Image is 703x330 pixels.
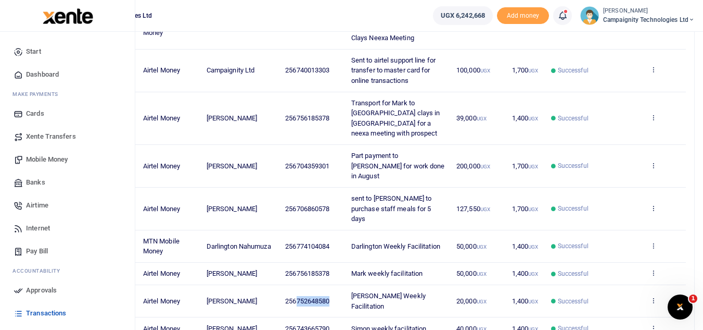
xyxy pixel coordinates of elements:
span: Successful [558,161,589,170]
a: Pay Bill [8,240,126,263]
span: 256756185378 [285,270,329,277]
span: Successful [558,114,589,123]
span: 1,400 [512,114,539,122]
span: Darlington Weekly Facilitation [351,242,440,250]
small: UGX [528,68,538,74]
a: UGX 6,242,668 [433,6,493,25]
small: UGX [528,116,538,121]
span: UGX 6,242,668 [441,10,485,21]
span: Mark weekly facilitation [351,270,423,277]
small: UGX [477,116,487,121]
small: UGX [480,206,490,212]
small: UGX [480,68,490,74]
a: Airtime [8,194,126,217]
span: Airtel Money [143,205,180,213]
span: ake Payments [18,90,58,98]
li: Toup your wallet [497,7,549,25]
a: Add money [497,11,549,19]
span: Internet [26,223,50,234]
span: 1,400 [512,242,539,250]
span: 39,000 [456,114,487,122]
span: 256704359301 [285,162,329,170]
span: 1,700 [512,205,539,213]
span: MTN Mobile Money [143,237,180,255]
small: UGX [528,299,538,304]
li: M [8,86,126,102]
span: 20,000 [456,297,487,305]
small: UGX [528,164,538,169]
span: Cards [26,108,44,119]
a: profile-user [PERSON_NAME] Campaignity Technologies Ltd [580,6,695,25]
span: 256740013303 [285,66,329,74]
span: 1,700 [512,66,539,74]
span: Airtel Money [143,114,180,122]
span: 1 [689,295,697,303]
span: [PERSON_NAME] [207,297,257,305]
a: Start [8,40,126,63]
li: Ac [8,263,126,279]
span: 256774104084 [285,242,329,250]
span: Sent to airtel support line for transfer to master card for online transactions [351,56,436,84]
small: UGX [528,206,538,212]
a: Mobile Money [8,148,126,171]
small: UGX [528,244,538,250]
span: Airtel Money [143,270,180,277]
small: UGX [480,164,490,169]
span: 50,000 [456,270,487,277]
span: Dashboard [26,69,59,80]
span: 256756185378 [285,114,329,122]
span: sent to [PERSON_NAME] to purchase staff meals for 5 days [351,194,431,223]
img: logo-large [43,8,93,24]
span: 1,700 [512,162,539,170]
span: Successful [558,66,589,75]
span: 256706860578 [285,205,329,213]
small: UGX [477,299,487,304]
small: UGX [477,271,487,277]
span: [PERSON_NAME] [207,162,257,170]
small: [PERSON_NAME] [603,7,695,16]
span: Campaignity Ltd [207,66,255,74]
img: profile-user [580,6,599,25]
span: Airtel Money [143,66,180,74]
span: countability [20,267,60,275]
span: Transport for Mark to [GEOGRAPHIC_DATA] clays in [GEOGRAPHIC_DATA] for a neexa meeting with prospect [351,99,440,138]
span: Airtel Money [143,162,180,170]
li: Wallet ballance [429,6,497,25]
a: Xente Transfers [8,125,126,148]
a: logo-small logo-large logo-large [42,11,93,19]
span: Start [26,46,41,57]
span: Successful [558,204,589,213]
span: 200,000 [456,162,490,170]
span: Add money [497,7,549,25]
span: Successful [558,269,589,278]
span: [PERSON_NAME] [207,270,257,277]
span: 1,400 [512,270,539,277]
span: Approvals [26,285,57,296]
span: 100,000 [456,66,490,74]
span: [PERSON_NAME] Weekly Facilitation [351,292,426,310]
small: UGX [528,271,538,277]
small: UGX [477,244,487,250]
span: Airtime [26,200,48,211]
span: Transactions [26,308,66,319]
span: 127,550 [456,205,490,213]
span: Successful [558,241,589,251]
span: Pay Bill [26,246,48,256]
a: Internet [8,217,126,240]
a: Approvals [8,279,126,302]
span: Airtel Money [143,297,180,305]
span: [PERSON_NAME] [207,114,257,122]
span: Successful [558,297,589,306]
a: Transactions [8,302,126,325]
span: Darlington Nahumuza [207,242,271,250]
a: Dashboard [8,63,126,86]
span: 50,000 [456,242,487,250]
span: [PERSON_NAME] [207,205,257,213]
a: Banks [8,171,126,194]
span: Part payment to [PERSON_NAME] for work done in August [351,152,445,180]
a: Cards [8,102,126,125]
span: 1,400 [512,297,539,305]
span: Banks [26,177,45,188]
span: Mobile Money [26,154,68,165]
span: 256752648580 [285,297,329,305]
